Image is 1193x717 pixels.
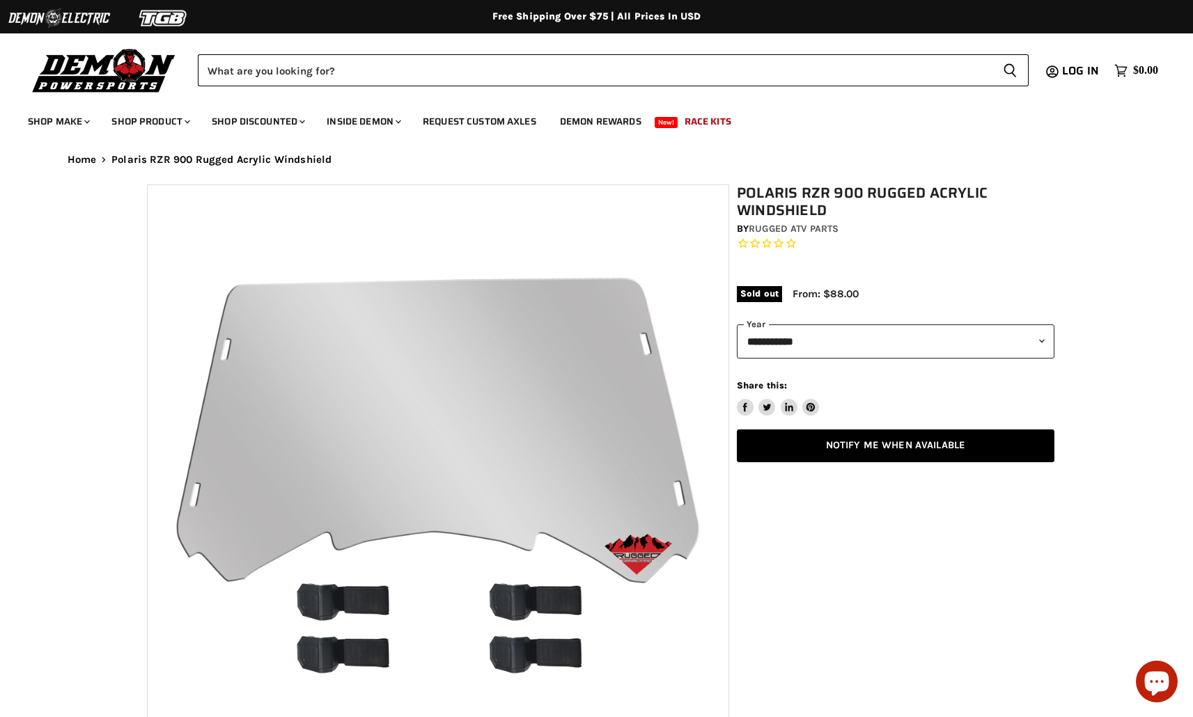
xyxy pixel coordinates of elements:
span: Rated 0.0 out of 5 stars 0 reviews [737,237,1054,251]
a: Shop Product [101,107,198,136]
span: New! [655,117,678,128]
span: Polaris RZR 900 Rugged Acrylic Windshield [111,154,332,166]
a: Demon Rewards [549,107,652,136]
form: Product [198,54,1029,86]
button: Search [992,54,1029,86]
nav: Breadcrumbs [40,154,1154,166]
ul: Main menu [17,102,1155,136]
a: Home [68,154,97,166]
a: Request Custom Axles [412,107,547,136]
a: Rugged ATV Parts [749,223,839,235]
div: Free Shipping Over $75 | All Prices In USD [40,10,1154,23]
a: Log in [1056,65,1107,77]
span: $0.00 [1133,64,1158,77]
a: Notify Me When Available [737,430,1054,462]
img: Demon Electric Logo 2 [7,5,111,31]
span: Share this: [737,380,787,391]
span: Sold out [737,286,782,301]
h1: Polaris RZR 900 Rugged Acrylic Windshield [737,184,1054,219]
a: Inside Demon [316,107,410,136]
select: year [737,324,1054,358]
input: Search [198,54,992,86]
span: Log in [1062,62,1099,79]
a: Race Kits [674,107,742,136]
img: TGB Logo 2 [111,5,216,31]
a: Shop Make [17,107,98,136]
a: Shop Discounted [201,107,313,136]
a: $0.00 [1107,61,1165,81]
img: Demon Powersports [28,45,180,95]
aside: Share this: [737,379,820,416]
span: From: $88.00 [793,287,859,300]
div: by [737,221,1054,237]
inbox-online-store-chat: Shopify online store chat [1132,661,1182,706]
